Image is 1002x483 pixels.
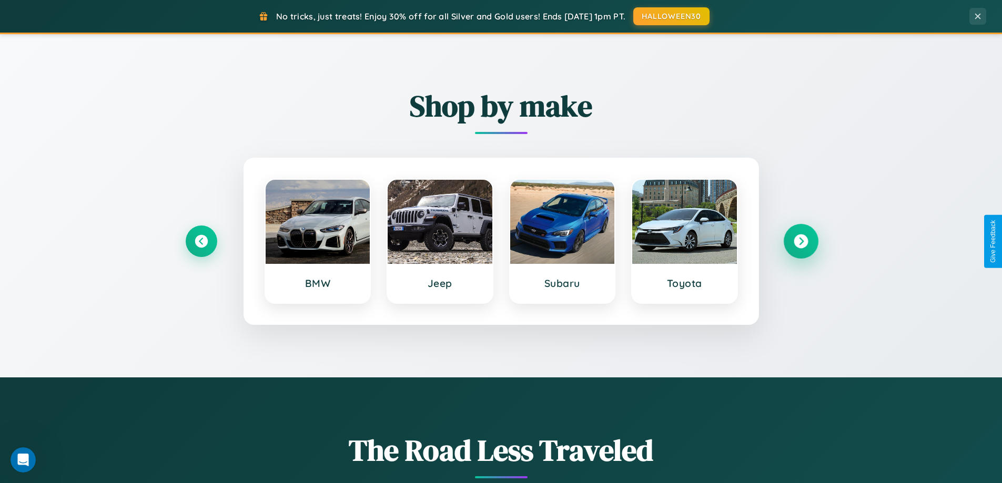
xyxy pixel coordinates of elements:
div: Give Feedback [989,220,997,263]
button: HALLOWEEN30 [633,7,710,25]
h3: BMW [276,277,360,290]
h2: Shop by make [186,86,817,126]
h1: The Road Less Traveled [186,430,817,470]
h3: Subaru [521,277,604,290]
h3: Toyota [643,277,726,290]
iframe: Intercom live chat [11,447,36,472]
h3: Jeep [398,277,482,290]
span: No tricks, just treats! Enjoy 30% off for all Silver and Gold users! Ends [DATE] 1pm PT. [276,11,625,22]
